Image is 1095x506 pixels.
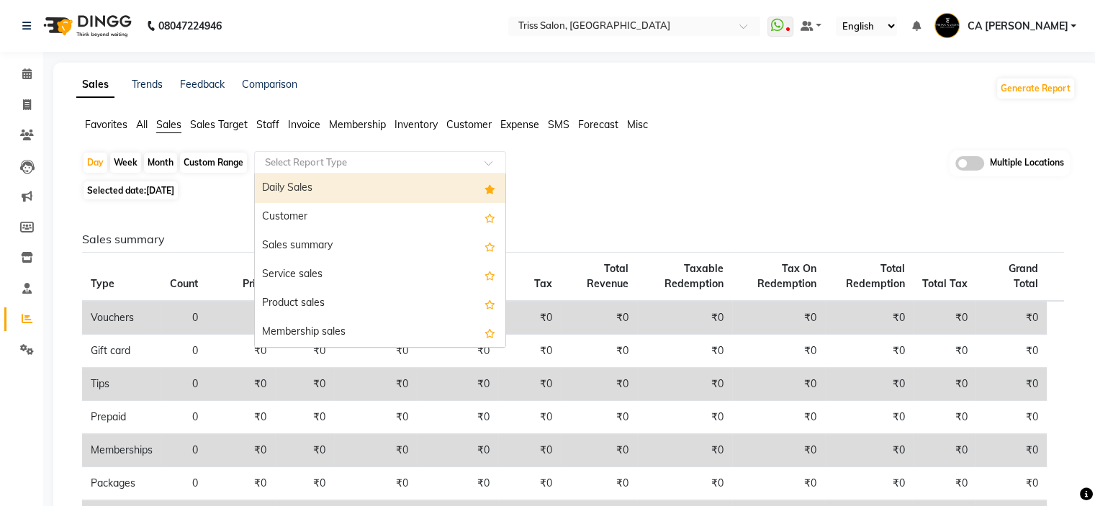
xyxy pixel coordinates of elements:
[255,318,505,347] div: Membership sales
[913,301,975,335] td: ₹0
[242,78,297,91] a: Comparison
[146,185,174,196] span: [DATE]
[637,301,732,335] td: ₹0
[243,277,266,290] span: Price
[334,467,417,500] td: ₹0
[578,118,618,131] span: Forecast
[732,335,825,368] td: ₹0
[417,467,498,500] td: ₹0
[975,467,1047,500] td: ₹0
[91,277,114,290] span: Type
[275,368,334,401] td: ₹0
[82,368,161,401] td: Tips
[255,203,505,232] div: Customer
[417,368,498,401] td: ₹0
[275,335,334,368] td: ₹0
[161,467,207,500] td: 0
[500,118,539,131] span: Expense
[913,335,975,368] td: ₹0
[207,335,275,368] td: ₹0
[288,118,320,131] span: Invoice
[934,13,960,38] img: CA Vineet Rana
[82,232,1064,246] h6: Sales summary
[732,467,825,500] td: ₹0
[913,467,975,500] td: ₹0
[334,335,417,368] td: ₹0
[255,232,505,261] div: Sales summary
[395,118,438,131] span: Inventory
[587,262,628,290] span: Total Revenue
[485,266,495,284] span: Add this report to Favorites List
[256,118,279,131] span: Staff
[190,118,248,131] span: Sales Target
[1009,262,1038,290] span: Grand Total
[158,6,222,46] b: 08047224946
[334,368,417,401] td: ₹0
[485,324,495,341] span: Add this report to Favorites List
[825,434,914,467] td: ₹0
[156,118,181,131] span: Sales
[417,335,498,368] td: ₹0
[732,401,825,434] td: ₹0
[84,181,178,199] span: Selected date:
[85,118,127,131] span: Favorites
[161,301,207,335] td: 0
[207,434,275,467] td: ₹0
[417,434,498,467] td: ₹0
[921,277,967,290] span: Total Tax
[329,118,386,131] span: Membership
[561,467,637,500] td: ₹0
[975,434,1047,467] td: ₹0
[255,289,505,318] div: Product sales
[997,78,1074,99] button: Generate Report
[485,209,495,226] span: Add this report to Favorites List
[975,368,1047,401] td: ₹0
[417,401,498,434] td: ₹0
[275,434,334,467] td: ₹0
[180,78,225,91] a: Feedback
[82,434,161,467] td: Memberships
[561,301,637,335] td: ₹0
[732,434,825,467] td: ₹0
[132,78,163,91] a: Trends
[561,368,637,401] td: ₹0
[207,467,275,500] td: ₹0
[627,118,648,131] span: Misc
[825,301,914,335] td: ₹0
[732,301,825,335] td: ₹0
[37,6,135,46] img: logo
[136,118,148,131] span: All
[275,467,334,500] td: ₹0
[161,434,207,467] td: 0
[84,153,107,173] div: Day
[82,401,161,434] td: Prepaid
[254,173,506,348] ng-dropdown-panel: Options list
[825,368,914,401] td: ₹0
[207,401,275,434] td: ₹0
[534,277,552,290] span: Tax
[207,368,275,401] td: ₹0
[825,335,914,368] td: ₹0
[334,401,417,434] td: ₹0
[180,153,247,173] div: Custom Range
[144,153,177,173] div: Month
[561,434,637,467] td: ₹0
[825,467,914,500] td: ₹0
[664,262,724,290] span: Taxable Redemption
[967,19,1068,34] span: CA [PERSON_NAME]
[561,335,637,368] td: ₹0
[498,434,561,467] td: ₹0
[990,156,1064,171] span: Multiple Locations
[637,401,732,434] td: ₹0
[161,401,207,434] td: 0
[82,301,161,335] td: Vouchers
[637,335,732,368] td: ₹0
[975,335,1047,368] td: ₹0
[637,434,732,467] td: ₹0
[110,153,141,173] div: Week
[255,174,505,203] div: Daily Sales
[975,301,1047,335] td: ₹0
[82,335,161,368] td: Gift card
[446,118,492,131] span: Customer
[498,301,561,335] td: ₹0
